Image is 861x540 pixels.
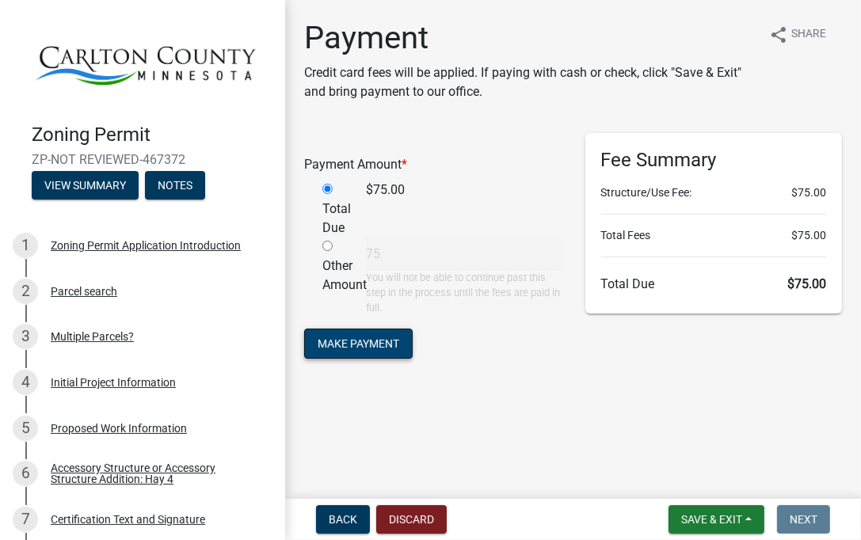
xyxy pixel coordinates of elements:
div: Payment Amount [292,155,573,174]
span: Save & Exit [681,513,742,526]
h1: Payment [304,19,756,57]
h6: Fee Summary [601,149,827,172]
button: Save & Exit [669,505,764,534]
i: share [769,25,788,44]
wm-modal-confirm: Notes [145,181,205,193]
div: Other Amount [310,238,354,316]
button: Notes [145,171,205,200]
span: Share [791,25,826,44]
li: Total Fees [601,227,827,244]
div: Certification Text and Signature [51,514,205,525]
div: 2 [13,279,38,304]
div: Proposed Work Information [51,423,187,434]
span: Next [790,513,817,526]
div: Initial Project Information [51,377,176,388]
span: Back [329,513,357,526]
div: 7 [13,507,38,532]
button: Next [777,505,830,534]
div: Multiple Parcels? [51,331,134,342]
div: Zoning Permit Application Introduction [51,240,241,251]
span: $75.00 [791,227,826,244]
span: ZP-NOT REVIEWED-467372 [32,152,253,167]
div: 6 [13,461,38,486]
span: $75.00 [787,276,826,291]
h4: Zoning Permit [32,124,272,146]
img: Carlton County, Minnesota [32,17,260,107]
li: Structure/Use Fee: [601,184,827,201]
button: shareShare [756,19,839,50]
div: $75.00 [354,181,573,238]
button: View Summary [32,171,139,200]
p: Credit card fees will be applied. If paying with cash or check, click "Save & Exit" and bring pay... [304,63,756,101]
span: $75.00 [791,184,826,201]
button: Make Payment [304,329,413,359]
h6: Total Due [601,276,827,291]
div: Total Due [310,181,354,238]
wm-modal-confirm: Summary [32,181,139,193]
div: 3 [13,324,38,349]
button: Back [316,505,370,534]
div: 4 [13,370,38,395]
div: 1 [13,233,38,258]
div: Parcel search [51,286,117,297]
button: Discard [376,505,447,534]
div: Accessory Structure or Accessory Structure Addition: Hay 4 [51,462,260,485]
div: 5 [13,416,38,441]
